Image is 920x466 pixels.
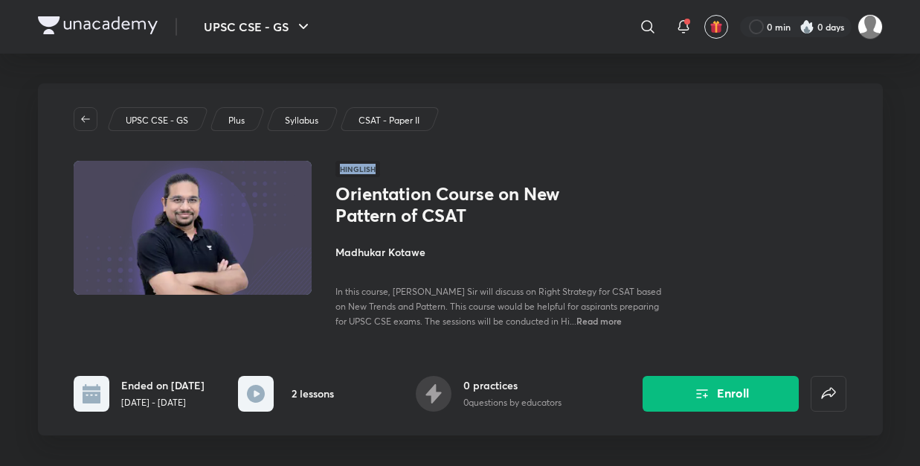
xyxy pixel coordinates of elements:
[576,315,622,327] span: Read more
[463,396,562,409] p: 0 questions by educators
[71,159,313,296] img: Thumbnail
[335,286,661,327] span: In this course, [PERSON_NAME] Sir will discuss on Right Strategy for CSAT based on New Trends and...
[358,114,419,127] p: CSAT - Paper II
[282,114,321,127] a: Syllabus
[285,114,318,127] p: Syllabus
[463,377,562,393] h6: 0 practices
[38,16,158,34] img: Company Logo
[643,376,799,412] button: Enroll
[335,244,669,260] h4: Madhukar Kotawe
[704,15,728,39] button: avatar
[228,114,245,127] p: Plus
[126,114,188,127] p: UPSC CSE - GS
[123,114,190,127] a: UPSC CSE - GS
[335,161,380,177] span: Hinglish
[38,16,158,38] a: Company Logo
[335,183,579,226] h1: Orientation Course on New Pattern of CSAT
[292,386,334,401] h6: 2 lessons
[195,12,321,42] button: UPSC CSE - GS
[710,20,723,33] img: avatar
[800,19,814,34] img: streak
[121,377,205,393] h6: Ended on [DATE]
[225,114,247,127] a: Plus
[811,376,846,412] button: false
[858,14,883,39] img: Ayush Kumar
[121,396,205,409] p: [DATE] - [DATE]
[356,114,422,127] a: CSAT - Paper II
